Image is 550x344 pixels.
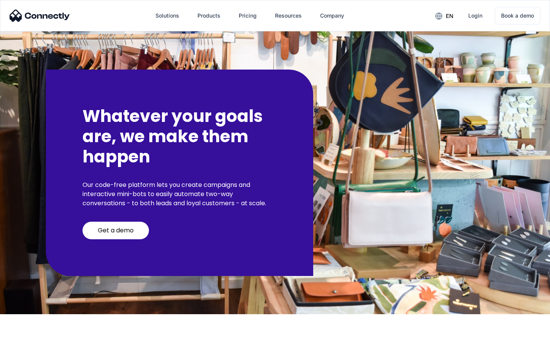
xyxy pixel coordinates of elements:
[462,6,489,25] a: Login
[155,10,179,21] div: Solutions
[233,6,263,25] a: Pricing
[98,227,134,234] div: Get a demo
[269,6,308,25] div: Resources
[10,10,70,22] img: Connectly Logo
[82,222,149,239] a: Get a demo
[468,10,482,21] div: Login
[82,106,277,167] h2: Whatever your goals are, we make them happen
[197,10,220,21] div: Products
[446,11,453,21] div: en
[314,6,350,25] div: Company
[8,331,46,341] aside: Language selected: English
[239,10,257,21] div: Pricing
[149,6,185,25] div: Solutions
[275,10,302,21] div: Resources
[320,10,344,21] div: Company
[191,6,226,25] div: Products
[15,331,46,341] ul: Language list
[495,7,540,24] a: Book a demo
[82,180,277,208] p: Our code-free platform lets you create campaigns and interactive mini-bots to easily automate two...
[429,10,459,21] div: en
